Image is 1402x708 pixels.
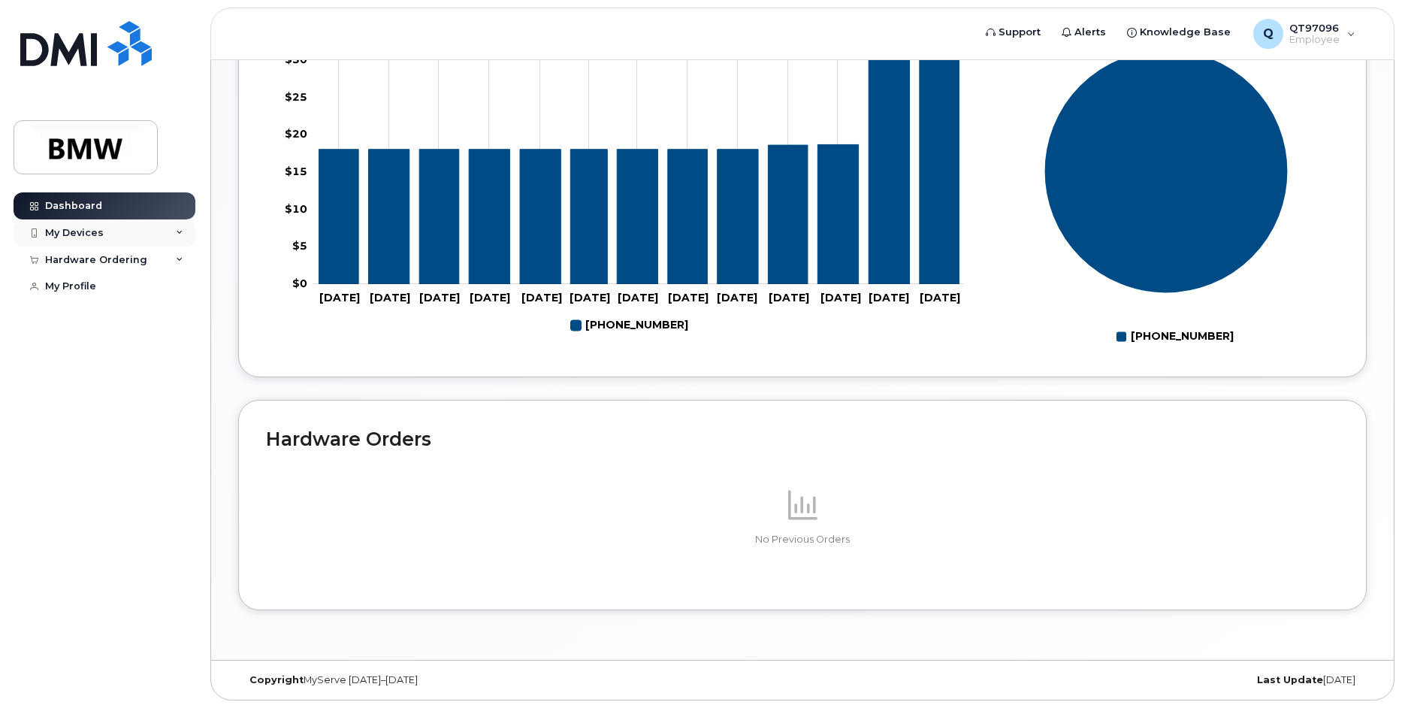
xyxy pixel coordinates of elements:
[319,291,360,304] tspan: [DATE]
[1289,34,1340,46] span: Employee
[266,428,1339,450] h2: Hardware Orders
[1243,19,1366,49] div: QT97096
[370,291,410,304] tspan: [DATE]
[999,25,1041,40] span: Support
[769,291,809,304] tspan: [DATE]
[990,674,1367,686] div: [DATE]
[1140,25,1231,40] span: Knowledge Base
[249,674,304,685] strong: Copyright
[570,291,610,304] tspan: [DATE]
[319,50,959,284] g: 864-356-0621
[571,313,688,338] g: 864-356-0621
[285,15,964,338] g: Chart
[1263,25,1274,43] span: Q
[285,89,307,103] tspan: $25
[266,533,1339,546] p: No Previous Orders
[1289,22,1340,34] span: QT97096
[1074,25,1106,40] span: Alerts
[1116,324,1234,349] g: Legend
[1051,17,1116,47] a: Alerts
[869,291,909,304] tspan: [DATE]
[285,201,307,215] tspan: $10
[668,291,709,304] tspan: [DATE]
[521,291,562,304] tspan: [DATE]
[292,239,307,253] tspan: $5
[419,291,460,304] tspan: [DATE]
[820,291,861,304] tspan: [DATE]
[470,291,510,304] tspan: [DATE]
[1116,17,1241,47] a: Knowledge Base
[618,291,658,304] tspan: [DATE]
[292,277,307,290] tspan: $0
[975,17,1051,47] a: Support
[285,52,307,65] tspan: $30
[717,291,757,304] tspan: [DATE]
[1257,674,1323,685] strong: Last Update
[285,127,307,141] tspan: $20
[1044,49,1289,349] g: Chart
[1337,643,1391,697] iframe: Messenger Launcher
[920,291,960,304] tspan: [DATE]
[285,165,307,178] tspan: $15
[238,674,615,686] div: MyServe [DATE]–[DATE]
[571,313,688,338] g: Legend
[1044,49,1289,293] g: Series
